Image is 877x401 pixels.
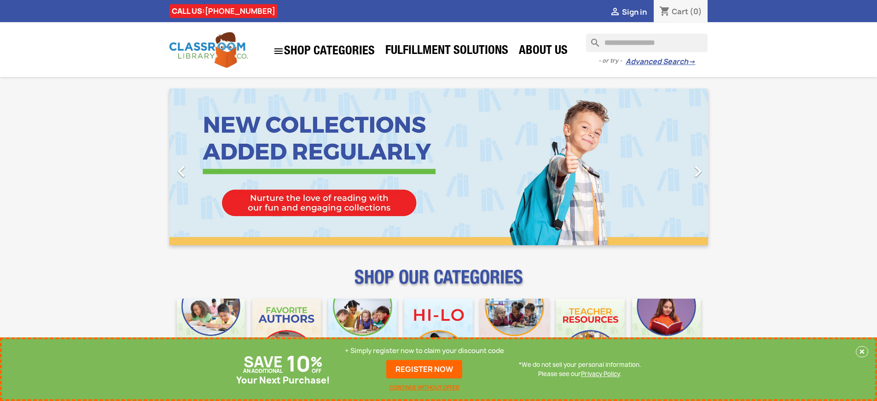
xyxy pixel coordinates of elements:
div: CALL US: [169,4,278,18]
a: [PHONE_NUMBER] [205,6,275,16]
ul: Carousel container [169,88,708,245]
span: → [688,57,695,66]
span: Sign in [622,7,647,17]
i:  [686,160,709,183]
img: CLC_Favorite_Authors_Mobile.jpg [252,299,321,367]
span: Cart [672,6,688,17]
i:  [273,46,284,57]
img: Classroom Library Company [169,32,248,68]
p: SHOP OUR CATEGORIES [169,275,708,291]
span: (0) [690,6,702,17]
i:  [170,160,193,183]
a: SHOP CATEGORIES [268,41,379,61]
input: Search [586,34,708,52]
a: Fulfillment Solutions [381,42,513,61]
i:  [610,7,621,18]
i: shopping_cart [659,6,670,18]
a: Previous [169,88,250,245]
img: CLC_Fiction_Nonfiction_Mobile.jpg [480,299,549,367]
img: CLC_Teacher_Resources_Mobile.jpg [556,299,625,367]
i: search [586,34,597,45]
a:  Sign in [610,7,647,17]
a: About Us [514,42,572,61]
a: Next [627,88,708,245]
img: CLC_HiLo_Mobile.jpg [404,299,473,367]
span: - or try - [598,56,626,65]
img: CLC_Dyslexia_Mobile.jpg [632,299,701,367]
img: CLC_Phonics_And_Decodables_Mobile.jpg [328,299,397,367]
img: CLC_Bulk_Mobile.jpg [177,299,245,367]
a: Advanced Search→ [626,57,695,66]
